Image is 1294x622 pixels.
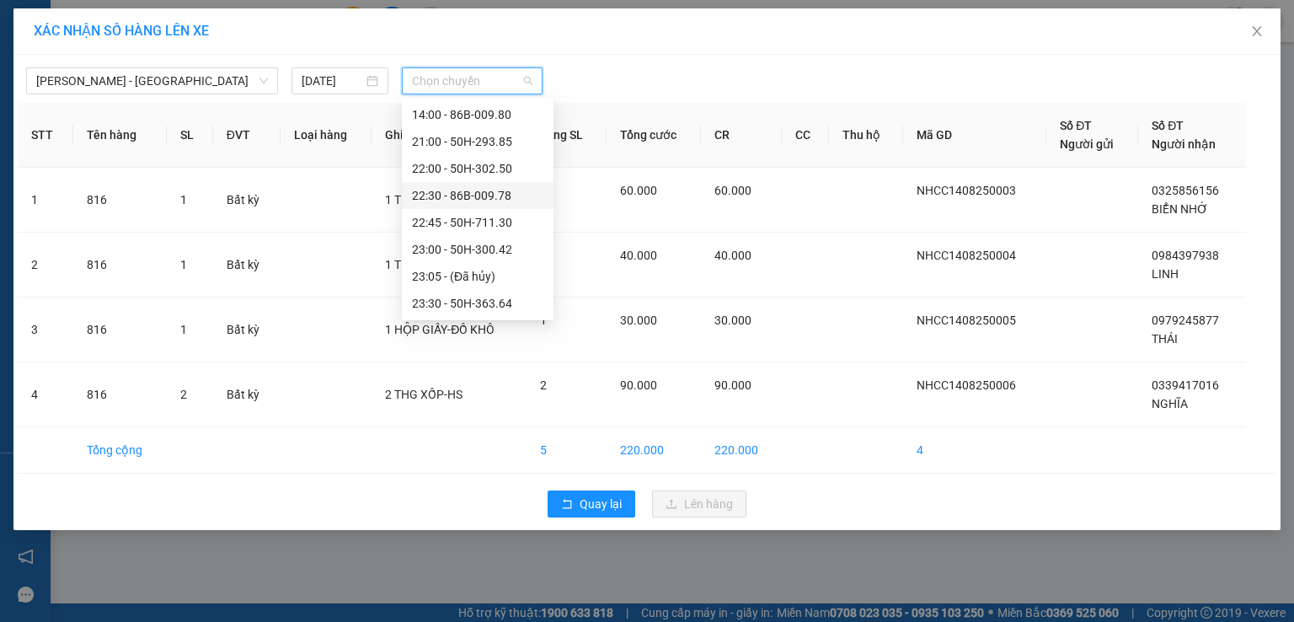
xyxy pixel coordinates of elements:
span: phone [97,62,110,75]
td: Bất kỳ [213,362,281,427]
th: STT [18,103,73,168]
span: Số ĐT [1060,119,1092,132]
th: Tổng cước [607,103,701,168]
span: NHCC1408250006 [917,378,1016,392]
span: 1 [180,258,187,271]
th: Ghi chú [372,103,527,168]
li: 02523854854 [8,58,321,79]
span: LINH [1152,267,1179,281]
span: 2 [540,378,547,392]
td: 3 [18,298,73,362]
div: 22:45 - 50H-711.30 [412,213,543,232]
td: 220.000 [607,427,701,474]
th: Thu hộ [829,103,902,168]
span: 60.000 [714,184,751,197]
div: 23:30 - 50H-363.64 [412,294,543,313]
span: NHCC1408250003 [917,184,1016,197]
th: SL [167,103,213,168]
td: 2 [18,233,73,298]
span: Quay lại [580,495,622,513]
td: 1 [18,168,73,233]
span: 40.000 [714,249,751,262]
span: BIỂN NHỚ [1152,202,1208,216]
span: rollback [561,498,573,512]
td: Bất kỳ [213,168,281,233]
span: 0984397938 [1152,249,1219,262]
span: Số ĐT [1152,119,1184,132]
span: 1 THG XỐP-HS [385,193,463,206]
th: Loại hàng [281,103,372,168]
button: rollbackQuay lại [548,491,635,517]
span: 0339417016 [1152,378,1219,392]
span: 0979245877 [1152,314,1219,327]
td: Bất kỳ [213,298,281,362]
span: NHCC1408250005 [917,314,1016,327]
b: [PERSON_NAME] [97,11,238,32]
td: Bất kỳ [213,233,281,298]
div: 22:00 - 50H-302.50 [412,159,543,178]
span: 1 [180,193,187,206]
span: 1 THG XỐP-HS [385,258,463,271]
span: 40.000 [620,249,657,262]
th: CR [701,103,781,168]
span: close [1250,24,1264,38]
button: Close [1233,8,1281,56]
span: THÁI [1152,332,1178,346]
th: CC [782,103,830,168]
td: 816 [73,362,167,427]
div: 23:05 - (Đã hủy) [412,267,543,286]
span: 1 [540,314,547,327]
div: 21:00 - 50H-293.85 [412,132,543,151]
td: 4 [18,362,73,427]
span: 0325856156 [1152,184,1219,197]
span: 90.000 [714,378,751,392]
span: NGHĨA [1152,397,1188,410]
span: 90.000 [620,378,657,392]
td: 816 [73,298,167,362]
span: 30.000 [714,314,751,327]
span: environment [97,40,110,54]
span: 1 [180,323,187,336]
span: Chọn chuyến [412,68,533,94]
span: Người nhận [1152,137,1216,151]
span: Người gửi [1060,137,1114,151]
td: Tổng cộng [73,427,167,474]
td: 220.000 [701,427,781,474]
b: GỬI : Nhận hàng Chí Công [8,105,281,133]
span: 1 HỘP GIẤY-ĐỒ KHÔ [385,323,495,336]
span: 60.000 [620,184,657,197]
th: Tổng SL [527,103,606,168]
span: Phan Rí - Sài Gòn [36,68,268,94]
li: 01 [PERSON_NAME] [8,37,321,58]
th: Mã GD [903,103,1046,168]
td: 816 [73,168,167,233]
span: 2 THG XỐP-HS [385,388,463,401]
div: 22:30 - 86B-009.78 [412,186,543,205]
span: XÁC NHẬN SỐ HÀNG LÊN XE [34,23,209,39]
th: ĐVT [213,103,281,168]
button: uploadLên hàng [652,491,746,517]
input: 14/08/2025 [302,72,363,90]
span: 30.000 [620,314,657,327]
img: logo.jpg [8,8,92,92]
span: NHCC1408250004 [917,249,1016,262]
td: 5 [527,427,606,474]
td: 4 [903,427,1046,474]
td: 816 [73,233,167,298]
div: 23:00 - 50H-300.42 [412,240,543,259]
span: 2 [180,388,187,401]
div: 14:00 - 86B-009.80 [412,105,543,124]
th: Tên hàng [73,103,167,168]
